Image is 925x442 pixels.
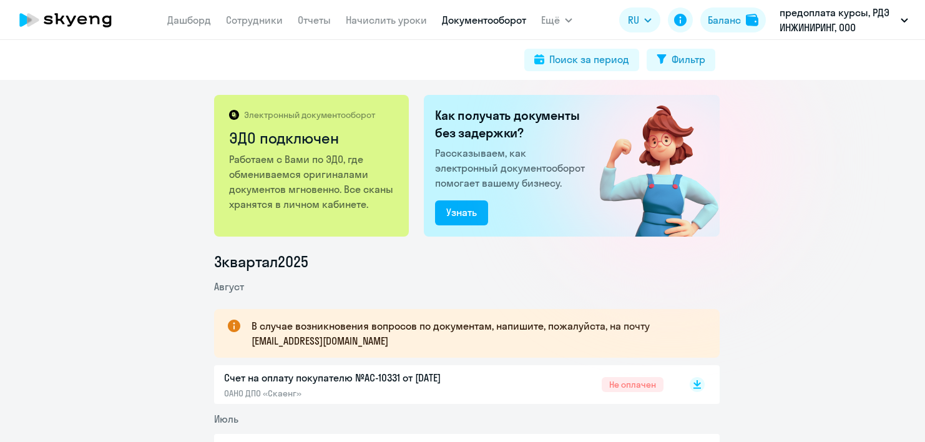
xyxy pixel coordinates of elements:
[224,388,486,399] p: ОАНО ДПО «Скаенг»
[602,377,663,392] span: Не оплачен
[708,12,741,27] div: Баланс
[229,152,396,212] p: Работаем с Вами по ЭДО, где обмениваемся оригиналами документов мгновенно. Все сканы хранятся в л...
[435,107,590,142] h2: Как получать документы без задержки?
[549,52,629,67] div: Поиск за период
[442,14,526,26] a: Документооборот
[214,252,720,272] li: 3 квартал 2025
[746,14,758,26] img: balance
[700,7,766,32] button: Балансbalance
[346,14,427,26] a: Начислить уроки
[780,5,896,35] p: предоплата курсы, РДЭ ИНЖИНИРИНГ, ООО
[224,370,486,385] p: Счет на оплату покупателю №AC-10331 от [DATE]
[244,109,375,120] p: Электронный документооборот
[214,413,238,425] span: Июль
[524,49,639,71] button: Поиск за период
[541,7,572,32] button: Ещё
[446,205,477,220] div: Узнать
[252,318,697,348] p: В случае возникновения вопросов по документам, напишите, пожалуйста, на почту [EMAIL_ADDRESS][DOM...
[579,95,720,237] img: connected
[435,200,488,225] button: Узнать
[619,7,660,32] button: RU
[672,52,705,67] div: Фильтр
[167,14,211,26] a: Дашборд
[628,12,639,27] span: RU
[773,5,914,35] button: предоплата курсы, РДЭ ИНЖИНИРИНГ, ООО
[226,14,283,26] a: Сотрудники
[541,12,560,27] span: Ещё
[229,128,396,148] h2: ЭДО подключен
[224,370,663,399] a: Счет на оплату покупателю №AC-10331 от [DATE]ОАНО ДПО «Скаенг»Не оплачен
[298,14,331,26] a: Отчеты
[214,280,244,293] span: Август
[647,49,715,71] button: Фильтр
[435,145,590,190] p: Рассказываем, как электронный документооборот помогает вашему бизнесу.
